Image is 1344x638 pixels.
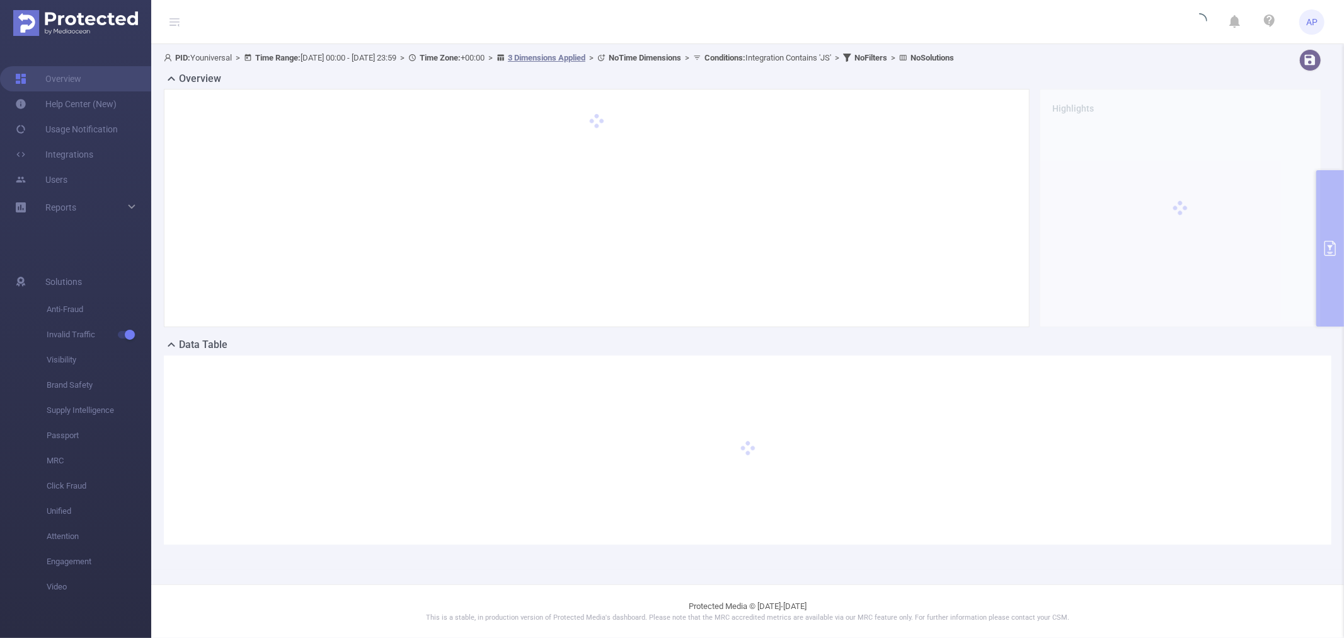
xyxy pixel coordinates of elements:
h2: Overview [179,71,221,86]
b: Time Range: [255,53,301,62]
span: Invalid Traffic [47,322,151,347]
span: Reports [45,202,76,212]
p: This is a stable, in production version of Protected Media's dashboard. Please note that the MRC ... [183,613,1312,623]
span: > [681,53,693,62]
a: Overview [15,66,81,91]
span: > [485,53,497,62]
h2: Data Table [179,337,227,352]
span: Anti-Fraud [47,297,151,322]
span: > [887,53,899,62]
i: icon: user [164,54,175,62]
span: Unified [47,499,151,524]
a: Users [15,167,67,192]
span: > [585,53,597,62]
b: Time Zone: [420,53,461,62]
span: Solutions [45,269,82,294]
span: Supply Intelligence [47,398,151,423]
b: No Solutions [910,53,954,62]
a: Usage Notification [15,117,118,142]
b: Conditions : [704,53,745,62]
a: Integrations [15,142,93,167]
b: No Time Dimensions [609,53,681,62]
b: No Filters [854,53,887,62]
span: Passport [47,423,151,448]
span: Brand Safety [47,373,151,398]
span: Engagement [47,549,151,574]
span: Integration Contains 'JS' [704,53,831,62]
footer: Protected Media © [DATE]-[DATE] [151,584,1344,638]
span: AP [1306,9,1318,35]
span: Attention [47,524,151,549]
span: Visibility [47,347,151,373]
span: > [396,53,408,62]
b: PID: [175,53,190,62]
u: 3 Dimensions Applied [508,53,585,62]
a: Reports [45,195,76,220]
span: Video [47,574,151,600]
i: icon: loading [1192,13,1207,31]
span: > [232,53,244,62]
img: Protected Media [13,10,138,36]
span: > [831,53,843,62]
span: Click Fraud [47,473,151,499]
span: MRC [47,448,151,473]
a: Help Center (New) [15,91,117,117]
span: Youniversal [DATE] 00:00 - [DATE] 23:59 +00:00 [164,53,954,62]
